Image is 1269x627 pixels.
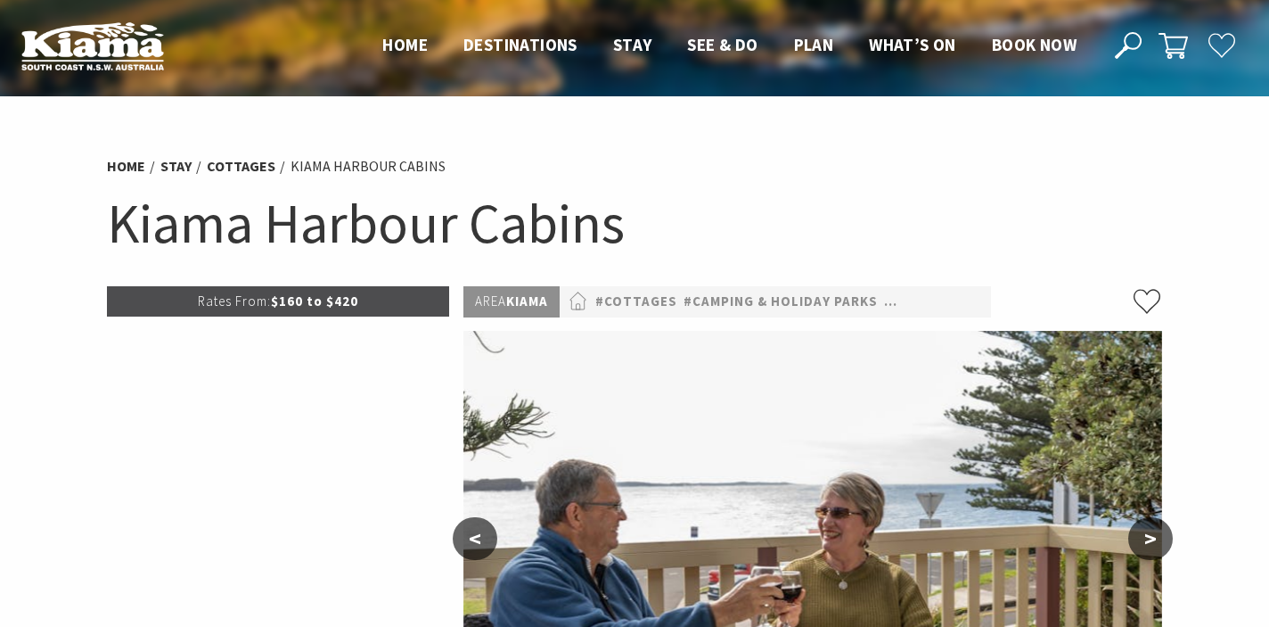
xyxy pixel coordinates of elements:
[364,31,1094,61] nav: Main Menu
[687,34,757,55] span: See & Do
[160,157,192,176] a: Stay
[291,155,446,178] li: Kiama Harbour Cabins
[794,34,834,55] span: Plan
[595,291,677,313] a: #Cottages
[1128,517,1173,560] button: >
[884,291,1008,313] a: #Self Contained
[869,34,956,55] span: What’s On
[107,187,1162,260] h1: Kiama Harbour Cabins
[207,157,275,176] a: Cottages
[463,34,577,55] span: Destinations
[453,517,497,560] button: <
[992,34,1077,55] span: Book now
[463,286,560,318] p: Kiama
[475,293,506,309] span: Area
[107,286,449,317] p: $160 to $420
[21,21,164,70] img: Kiama Logo
[107,157,145,176] a: Home
[684,291,878,313] a: #Camping & Holiday Parks
[382,34,428,55] span: Home
[613,34,652,55] span: Stay
[198,293,271,309] span: Rates From:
